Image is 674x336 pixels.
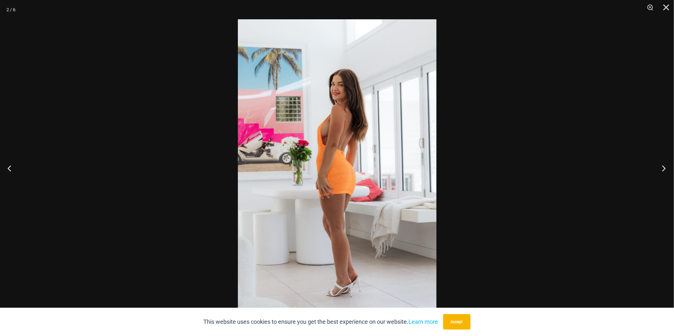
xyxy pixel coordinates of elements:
[650,152,674,184] button: Next
[409,318,438,325] a: Learn more
[204,317,438,327] p: This website uses cookies to ensure you get the best experience on our website.
[238,19,436,317] img: Nefertiti Neon Orange 5671 Dress 02
[443,314,471,330] button: Accept
[6,5,15,14] div: 2 / 6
